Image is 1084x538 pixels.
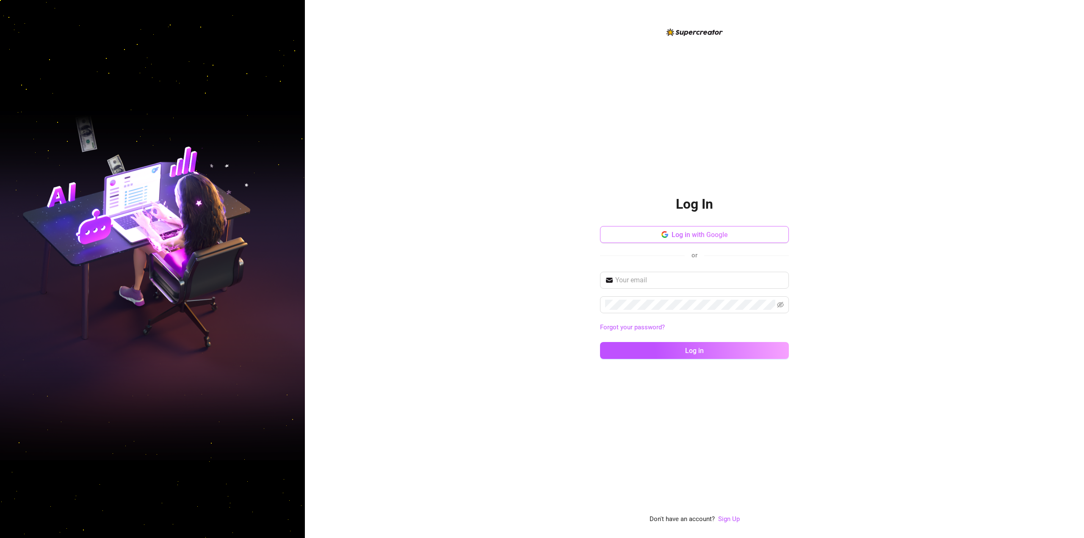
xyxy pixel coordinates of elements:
span: or [691,251,697,259]
img: logo-BBDzfeDw.svg [666,28,723,36]
button: Log in [600,342,789,359]
span: Log in with Google [672,231,728,239]
a: Sign Up [718,514,740,524]
button: Log in with Google [600,226,789,243]
a: Forgot your password? [600,323,789,333]
a: Sign Up [718,515,740,523]
a: Forgot your password? [600,323,665,331]
span: eye-invisible [777,301,784,308]
h2: Log In [676,196,713,213]
span: Don't have an account? [650,514,715,524]
span: Log in [685,347,704,355]
input: Your email [615,275,784,285]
